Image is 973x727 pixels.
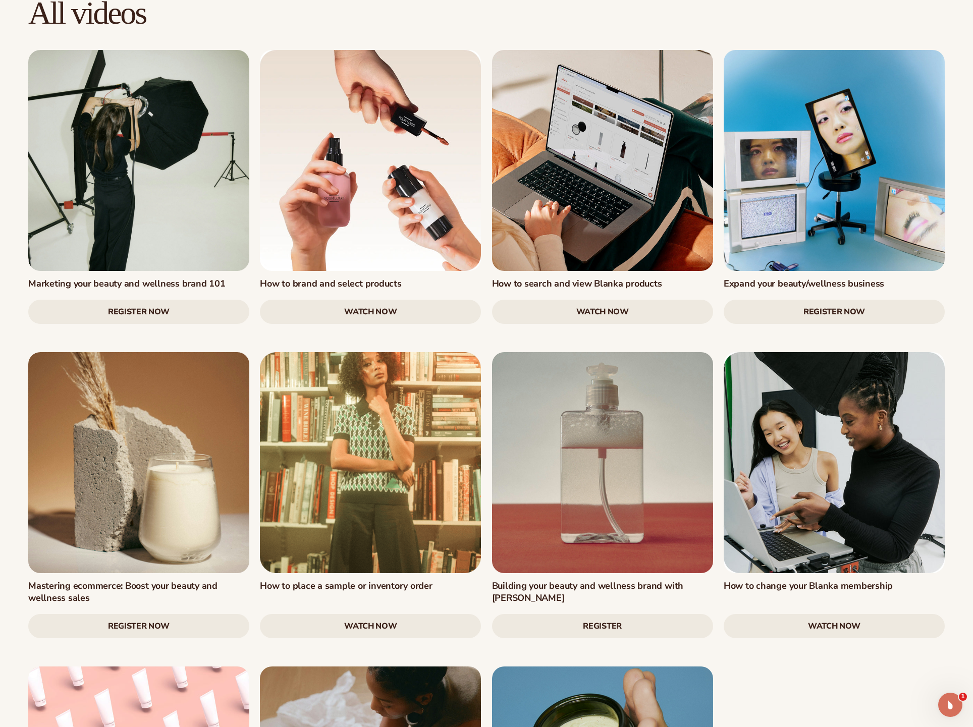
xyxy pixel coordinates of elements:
a: Register [492,614,713,638]
h3: How to change your Blanka membership [724,580,945,592]
a: Register Now [28,614,249,638]
h3: Mastering ecommerce: Boost your beauty and wellness sales [28,580,249,604]
a: watch now [492,300,713,324]
a: watch now [724,614,945,638]
span: 1 [959,693,967,701]
h3: How to brand and select products [260,278,481,290]
h3: Expand your beauty/wellness business [724,278,945,290]
a: watch now [260,614,481,638]
iframe: Intercom live chat [938,693,962,717]
h3: How to place a sample or inventory order [260,580,481,592]
a: watch now [260,300,481,324]
h3: Marketing your beauty and wellness brand 101 [28,278,249,290]
a: Register Now [724,300,945,324]
a: Register Now [28,300,249,324]
h3: How to search and view Blanka products [492,278,713,290]
h3: Building your beauty and wellness brand with [PERSON_NAME] [492,580,713,604]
